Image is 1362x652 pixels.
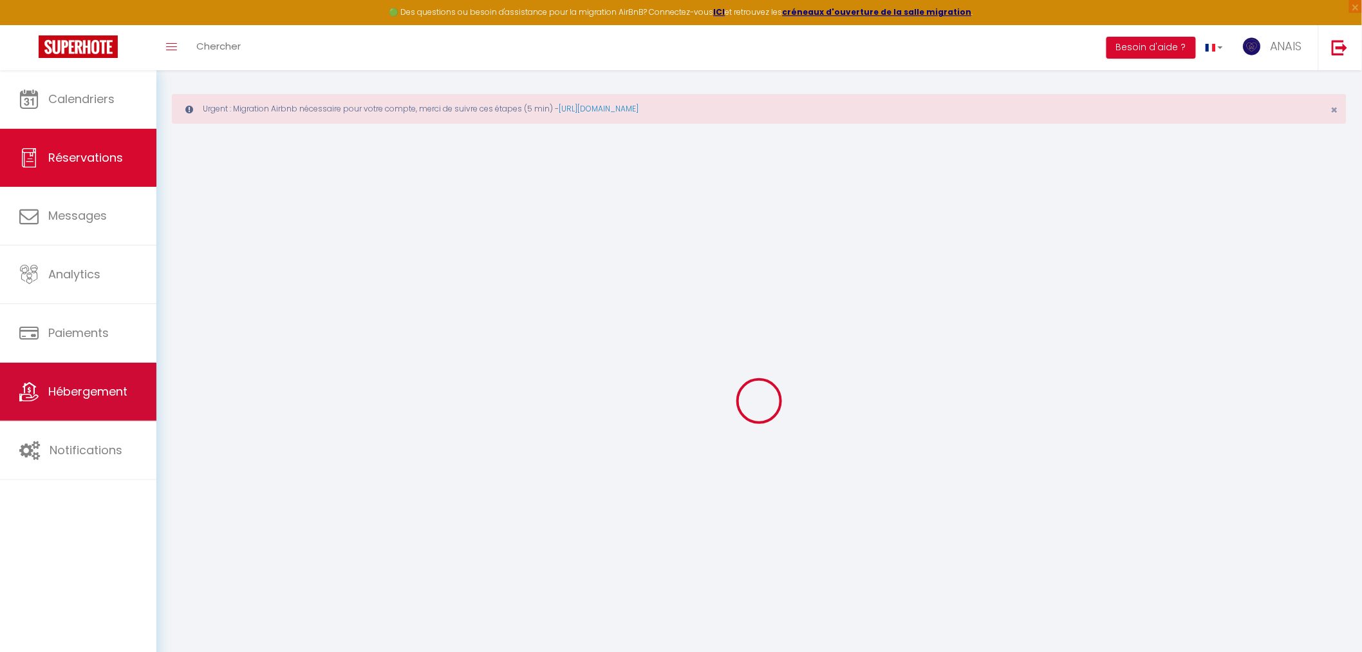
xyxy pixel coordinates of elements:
span: Analytics [48,266,100,282]
img: Super Booking [39,35,118,58]
span: Messages [48,207,107,224]
a: ... ANAIS [1233,25,1318,70]
button: Besoin d'aide ? [1106,37,1196,59]
span: ANAIS [1270,38,1302,54]
a: créneaux d'ouverture de la salle migration [783,6,972,17]
a: [URL][DOMAIN_NAME] [559,103,639,114]
span: Calendriers [48,91,115,107]
span: × [1331,102,1338,118]
img: ... [1242,37,1262,56]
button: Ouvrir le widget de chat LiveChat [10,5,49,44]
img: logout [1332,39,1348,55]
div: Urgent : Migration Airbnb nécessaire pour votre compte, merci de suivre ces étapes (5 min) - [172,94,1347,124]
a: ICI [714,6,725,17]
span: Paiements [48,325,109,341]
span: Chercher [196,39,241,53]
span: Réservations [48,149,123,166]
span: Notifications [50,442,122,458]
button: Close [1331,104,1338,116]
a: Chercher [187,25,250,70]
span: Hébergement [48,383,127,399]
